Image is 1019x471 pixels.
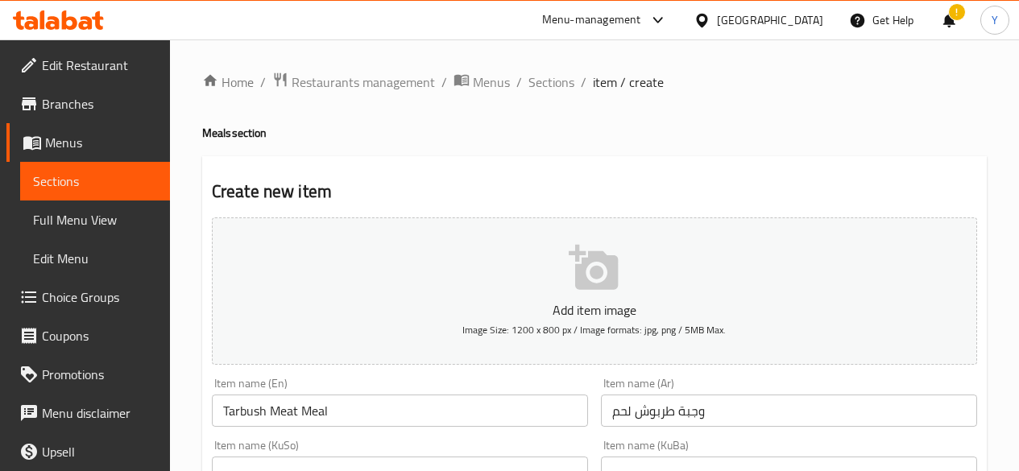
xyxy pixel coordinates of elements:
[42,442,157,461] span: Upsell
[20,162,170,200] a: Sections
[6,46,170,85] a: Edit Restaurant
[237,300,952,320] p: Add item image
[202,72,254,92] a: Home
[717,11,823,29] div: [GEOGRAPHIC_DATA]
[33,249,157,268] span: Edit Menu
[33,210,157,229] span: Full Menu View
[454,72,510,93] a: Menus
[6,85,170,123] a: Branches
[462,320,726,339] span: Image Size: 1200 x 800 px / Image formats: jpg, png / 5MB Max.
[542,10,641,30] div: Menu-management
[6,278,170,316] a: Choice Groups
[202,72,987,93] nav: breadcrumb
[42,287,157,307] span: Choice Groups
[6,355,170,394] a: Promotions
[260,72,266,92] li: /
[516,72,522,92] li: /
[20,239,170,278] a: Edit Menu
[581,72,586,92] li: /
[20,200,170,239] a: Full Menu View
[212,395,588,427] input: Enter name En
[992,11,998,29] span: Y
[42,365,157,384] span: Promotions
[441,72,447,92] li: /
[212,217,977,365] button: Add item imageImage Size: 1200 x 800 px / Image formats: jpg, png / 5MB Max.
[33,171,157,191] span: Sections
[6,316,170,355] a: Coupons
[6,432,170,471] a: Upsell
[528,72,574,92] a: Sections
[42,403,157,423] span: Menu disclaimer
[202,125,987,141] h4: Meals section
[42,94,157,114] span: Branches
[292,72,435,92] span: Restaurants management
[45,133,157,152] span: Menus
[272,72,435,93] a: Restaurants management
[6,123,170,162] a: Menus
[601,395,977,427] input: Enter name Ar
[6,394,170,432] a: Menu disclaimer
[212,180,977,204] h2: Create new item
[593,72,664,92] span: item / create
[42,56,157,75] span: Edit Restaurant
[42,326,157,345] span: Coupons
[473,72,510,92] span: Menus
